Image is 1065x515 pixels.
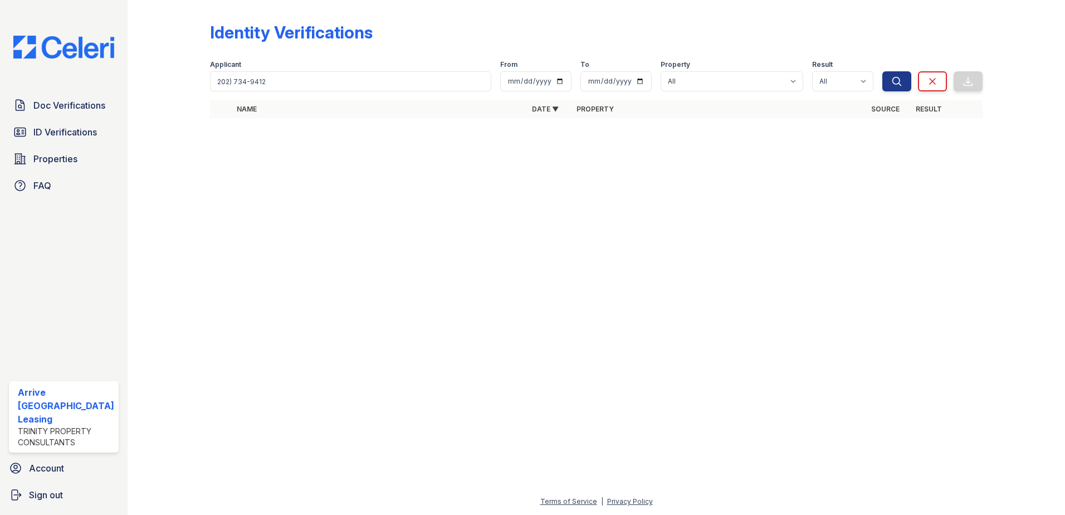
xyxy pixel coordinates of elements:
[916,105,942,113] a: Result
[9,94,119,116] a: Doc Verifications
[540,497,597,506] a: Terms of Service
[4,36,123,59] img: CE_Logo_Blue-a8612792a0a2168367f1c8372b55b34899dd931a85d93a1a3d3e32e68fde9ad4.png
[210,22,373,42] div: Identity Verifications
[577,105,614,113] a: Property
[607,497,653,506] a: Privacy Policy
[33,152,77,166] span: Properties
[812,60,833,69] label: Result
[33,99,105,112] span: Doc Verifications
[18,426,114,448] div: Trinity Property Consultants
[210,60,241,69] label: Applicant
[9,121,119,143] a: ID Verifications
[532,105,559,113] a: Date ▼
[661,60,690,69] label: Property
[9,174,119,197] a: FAQ
[871,105,900,113] a: Source
[237,105,257,113] a: Name
[601,497,603,506] div: |
[18,386,114,426] div: Arrive [GEOGRAPHIC_DATA] Leasing
[33,179,51,192] span: FAQ
[4,484,123,506] a: Sign out
[33,125,97,139] span: ID Verifications
[500,60,517,69] label: From
[210,71,492,91] input: Search by name or phone number
[9,148,119,170] a: Properties
[29,461,64,475] span: Account
[4,457,123,479] a: Account
[29,488,63,502] span: Sign out
[580,60,589,69] label: To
